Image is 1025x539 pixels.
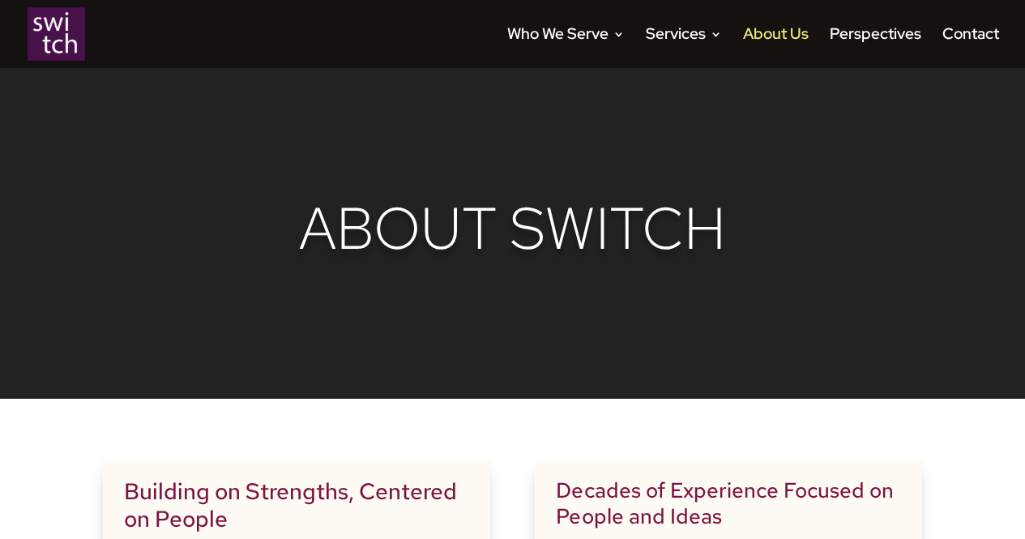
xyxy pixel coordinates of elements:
a: Services [646,28,722,68]
h3: Decades of Experience Focused on People and Ideas [556,478,901,537]
a: Perspectives [830,28,921,68]
a: About Us [743,28,809,68]
h1: About Switch [103,194,923,272]
a: Who We Serve [507,28,625,68]
a: Contact [942,28,999,68]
